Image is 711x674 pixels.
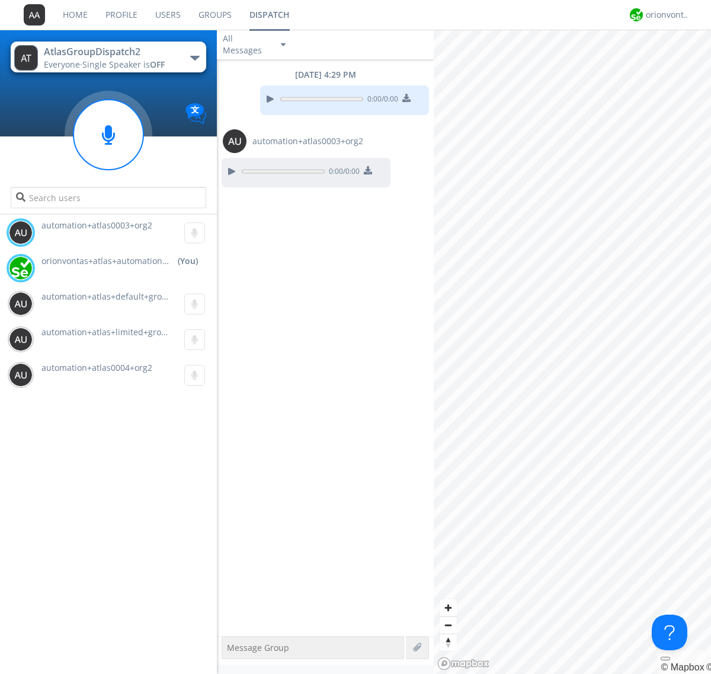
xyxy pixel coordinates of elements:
[11,42,206,72] button: AtlasGroupDispatch2Everyone·Single Speaker isOFF
[9,363,33,387] img: 373638.png
[44,45,177,59] div: AtlasGroupDispatch2
[41,220,152,231] span: automation+atlas0003+org2
[41,255,172,267] span: orionvontas+atlas+automation+org2
[24,4,45,26] img: 373638.png
[440,634,457,651] span: Reset bearing to north
[223,33,270,56] div: All Messages
[14,45,38,71] img: 373638.png
[440,634,457,651] button: Reset bearing to north
[41,326,198,338] span: automation+atlas+limited+groups+org2
[437,657,489,670] a: Mapbox logo
[150,59,165,70] span: OFF
[82,59,165,70] span: Single Speaker is
[9,292,33,316] img: 373638.png
[44,59,177,71] div: Everyone ·
[9,221,33,244] img: 373638.png
[178,255,198,267] div: (You)
[11,187,206,208] input: Search users
[630,8,643,21] img: 29d36aed6fa347d5a1537e7736e6aa13
[281,43,286,46] img: caret-down-sm.svg
[185,103,206,124] img: Translation enabled
[41,362,152,373] span: automation+atlas0004+org2
[217,69,434,81] div: [DATE] 4:29 PM
[440,599,457,616] button: Zoom in
[364,166,372,174] img: download media button
[252,135,363,147] span: automation+atlas0003+org2
[440,616,457,634] button: Zoom out
[41,291,195,302] span: automation+atlas+default+group+org2
[661,657,670,660] button: Toggle attribution
[652,615,687,650] iframe: Toggle Customer Support
[325,166,360,179] span: 0:00 / 0:00
[402,94,411,102] img: download media button
[440,617,457,634] span: Zoom out
[9,328,33,351] img: 373638.png
[646,9,690,21] div: orionvontas+atlas+automation+org2
[363,94,398,107] span: 0:00 / 0:00
[223,129,246,153] img: 373638.png
[9,256,33,280] img: 29d36aed6fa347d5a1537e7736e6aa13
[661,662,704,672] a: Mapbox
